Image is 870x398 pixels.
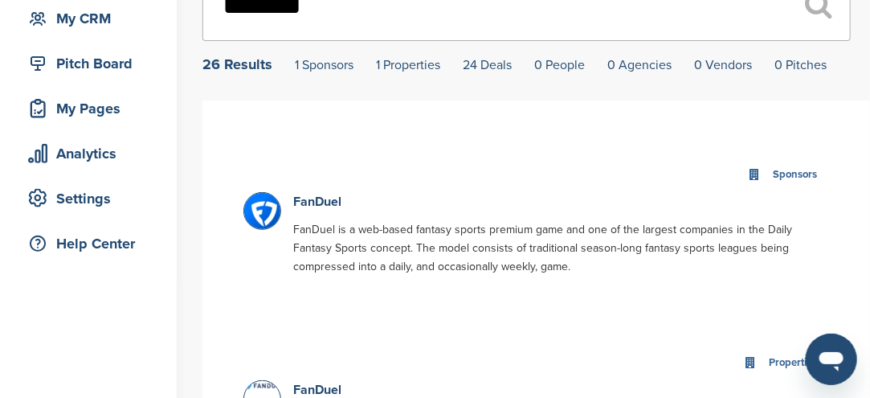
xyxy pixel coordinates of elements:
[24,139,161,168] div: Analytics
[293,194,341,210] a: FanDuel
[16,135,161,172] a: Analytics
[24,184,161,213] div: Settings
[16,90,161,127] a: My Pages
[806,334,857,385] iframe: Button to launch messaging window
[24,229,161,258] div: Help Center
[24,94,161,123] div: My Pages
[244,193,284,233] img: Fanduel logo
[24,4,161,33] div: My CRM
[16,180,161,217] a: Settings
[607,57,672,73] a: 0 Agencies
[293,382,341,398] a: FanDuel
[16,45,161,82] a: Pitch Board
[244,382,284,390] img: Fanduel logo16
[24,49,161,78] div: Pitch Board
[376,57,440,73] a: 1 Properties
[295,57,353,73] a: 1 Sponsors
[765,354,821,372] div: Properties
[293,220,804,276] p: FanDuel is a web-based fantasy sports premium game and one of the largest companies in the Daily ...
[202,57,272,72] div: 26 Results
[534,57,585,73] a: 0 People
[769,166,821,184] div: Sponsors
[463,57,512,73] a: 24 Deals
[694,57,752,73] a: 0 Vendors
[774,57,827,73] a: 0 Pitches
[16,225,161,262] a: Help Center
